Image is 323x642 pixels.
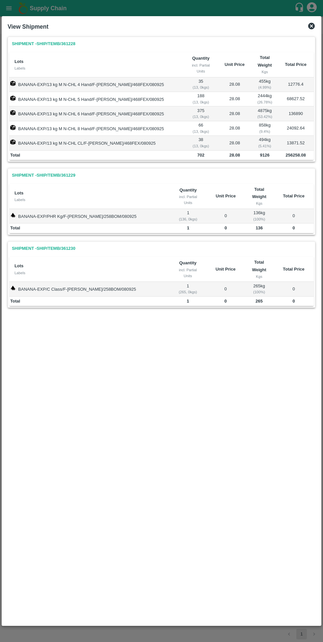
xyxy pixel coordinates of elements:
[9,243,78,254] a: Shipment -SHIP/TEMB/361230
[175,194,201,206] div: incl. Partial Units
[187,225,189,230] b: 1
[185,143,217,149] div: ( 13, 0 kgs)
[283,267,305,272] b: Total Price
[170,209,207,223] td: 1
[10,139,15,145] img: box
[253,143,277,149] div: ( 5.41 %)
[8,23,48,30] b: View Shipment
[10,96,15,101] img: box
[206,282,245,296] td: 0
[15,263,23,268] b: Lots
[10,299,20,304] b: Total
[285,62,307,67] b: Total Price
[15,197,164,203] div: Labels
[278,92,314,106] td: 68627.52
[179,260,197,265] b: Quantity
[252,187,266,199] b: Total Weight
[9,77,184,92] td: BANANA-EXP/13 kg M N-CHL 4 Hand/F-[PERSON_NAME]/468FEX/080925
[10,81,15,86] img: box
[185,129,217,134] div: ( 13, 0 kgs)
[245,282,274,296] td: 265 kg
[10,125,15,130] img: box
[225,62,245,67] b: Unit Price
[274,209,314,223] td: 0
[10,213,15,218] img: weight
[293,225,295,230] b: 0
[184,106,218,121] td: 375
[253,129,277,134] div: ( 9.4 %)
[184,77,218,92] td: 35
[171,216,206,222] div: ( 136, 0 kgs)
[252,92,278,106] td: 2444 kg
[224,299,227,304] b: 0
[9,92,184,106] td: BANANA-EXP/13 kg M N-CHL 5 Hand/F-[PERSON_NAME]/468FEX/080925
[253,114,277,120] div: ( 53.42 %)
[250,200,268,206] div: Kgs
[10,153,20,158] b: Total
[185,99,217,105] div: ( 13, 0 kgs)
[252,136,278,150] td: 494 kg
[9,170,78,181] a: Shipment -SHIP/TEMB/361229
[246,289,273,295] div: ( 100 %)
[257,69,273,75] div: Kgs
[278,136,314,150] td: 13871.52
[260,153,270,158] b: 9126
[15,270,164,276] div: Labels
[278,77,314,92] td: 12776.4
[15,65,179,71] div: Labels
[15,59,23,64] b: Lots
[184,121,218,136] td: 66
[256,225,263,230] b: 136
[252,260,266,272] b: Total Weight
[286,153,306,158] b: 256258.08
[278,121,314,136] td: 24092.64
[207,209,245,223] td: 0
[9,282,169,296] td: BANANA-EXP/C Class/F-[PERSON_NAME]/258BOM/080925
[258,55,272,67] b: Total Weight
[253,84,277,90] div: ( 4.99 %)
[224,225,227,230] b: 0
[218,92,252,106] td: 28.08
[278,106,314,121] td: 136890
[10,110,15,115] img: box
[10,225,20,230] b: Total
[190,62,212,74] div: incl. Partial Units
[187,299,189,304] b: 1
[184,92,218,106] td: 188
[218,77,252,92] td: 28.08
[175,267,201,279] div: incl. Partial Units
[229,153,240,158] b: 28.08
[185,84,217,90] div: ( 13, 0 kgs)
[250,274,268,279] div: Kgs
[9,209,170,223] td: BANANA-EXP/PHR Kg/F-[PERSON_NAME]/258BOM/080925
[255,299,263,304] b: 265
[197,153,205,158] b: 702
[253,99,277,105] div: ( 26.78 %)
[252,121,278,136] td: 858 kg
[9,136,184,150] td: BANANA-EXP/13 kg M N-CHL CL/F-[PERSON_NAME]/468FEX/080925
[192,56,210,61] b: Quantity
[252,106,278,121] td: 4875 kg
[252,77,278,92] td: 455 kg
[283,193,305,198] b: Total Price
[218,121,252,136] td: 28.08
[179,188,197,192] b: Quantity
[292,299,295,304] b: 0
[15,190,23,195] b: Lots
[169,282,207,296] td: 1
[218,136,252,150] td: 28.08
[216,193,236,198] b: Unit Price
[245,209,274,223] td: 136 kg
[218,106,252,121] td: 28.08
[9,121,184,136] td: BANANA-EXP/13 kg M N-CHL 8 Hand/F-[PERSON_NAME]/468FEX/080925
[9,38,78,50] a: Shipment -SHIP/TEMB/361228
[246,216,273,222] div: ( 100 %)
[274,282,314,296] td: 0
[216,267,236,272] b: Unit Price
[184,136,218,150] td: 38
[185,114,217,120] div: ( 13, 0 kgs)
[170,289,205,295] div: ( 265, 0 kgs)
[10,285,15,291] img: weight
[9,106,184,121] td: BANANA-EXP/13 kg M N-CHL 6 Hand/F-[PERSON_NAME]/468FEX/080925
